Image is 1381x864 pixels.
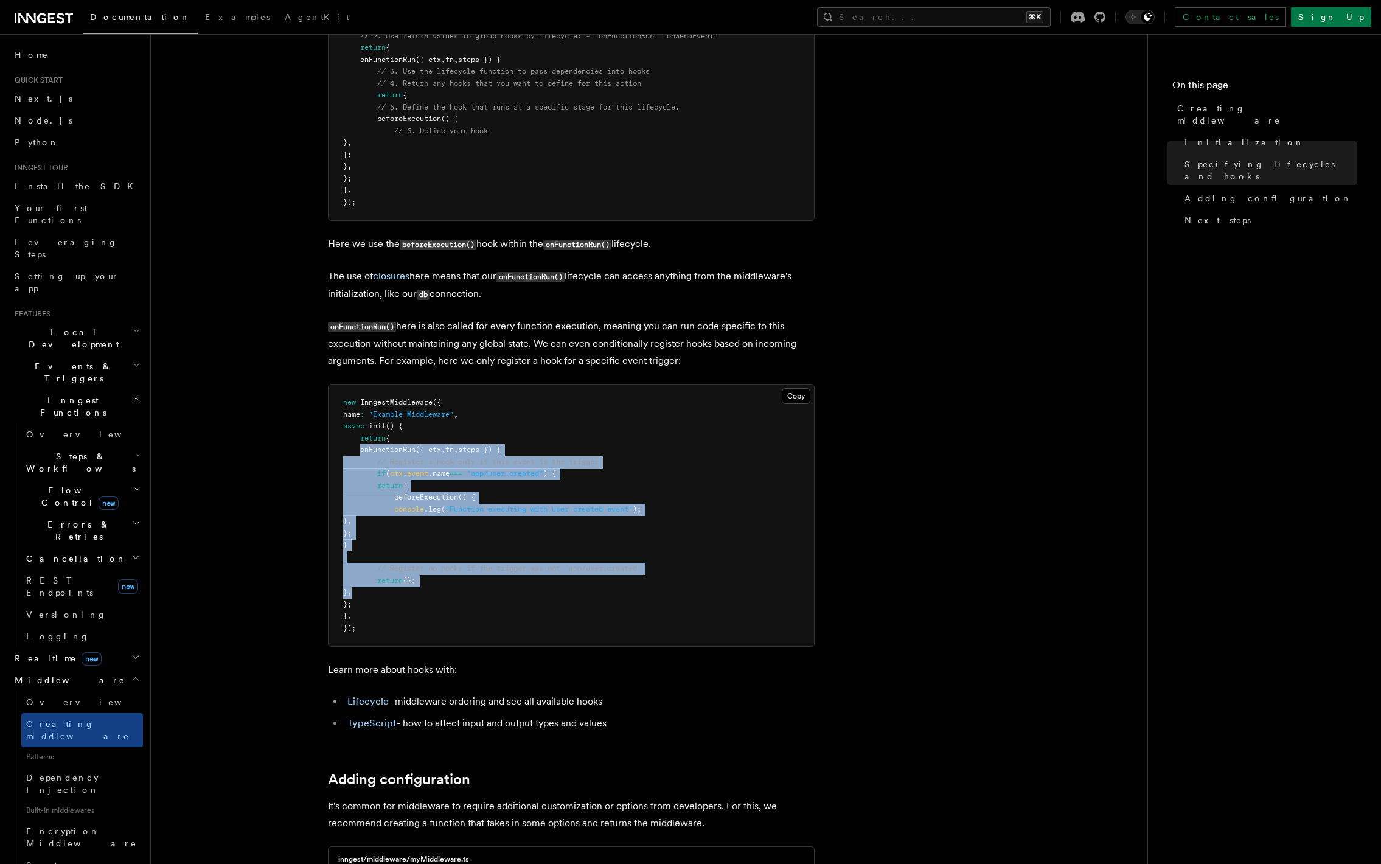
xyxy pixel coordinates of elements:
[10,231,143,265] a: Leveraging Steps
[338,854,469,864] h3: inngest/middleware/myMiddleware.ts
[1172,78,1357,97] h4: On this page
[377,576,403,585] span: return
[343,540,347,549] span: }
[83,4,198,34] a: Documentation
[21,801,143,820] span: Built-in middlewares
[328,268,815,303] p: The use of here means that our lifecycle can access anything from the middleware's initialization...
[433,398,441,406] span: ({
[407,469,428,478] span: event
[82,652,102,666] span: new
[21,548,143,570] button: Cancellation
[1184,136,1304,148] span: Initialization
[343,529,352,537] span: };
[1184,158,1357,183] span: Specifying lifecycles and hooks
[343,198,356,206] span: });
[1175,7,1286,27] a: Contact sales
[386,434,390,442] span: {
[21,484,134,509] span: Flow Control
[347,162,352,170] span: ,
[543,240,611,250] code: onFunctionRun()
[328,798,815,832] p: It's common for middleware to require additional customization or options from developers. For th...
[400,240,476,250] code: beforeExecution()
[343,162,347,170] span: }
[328,235,815,253] p: Here we use the hook within the lifecycle.
[347,695,389,707] a: Lifecycle
[15,203,87,225] span: Your first Functions
[347,517,352,525] span: ,
[417,290,430,300] code: db
[1180,209,1357,231] a: Next steps
[394,127,488,135] span: // 6. Define your hook
[10,44,143,66] a: Home
[1184,214,1251,226] span: Next steps
[441,445,445,454] span: ,
[1172,97,1357,131] a: Creating middleware
[343,600,352,608] span: };
[458,445,501,454] span: steps }) {
[343,422,364,430] span: async
[198,4,277,33] a: Examples
[454,410,458,419] span: ,
[344,693,815,710] li: - middleware ordering and see all available hooks
[543,469,556,478] span: ) {
[343,410,360,419] span: name
[10,175,143,197] a: Install the SDK
[416,55,441,64] span: ({ ctx
[347,138,352,147] span: ,
[21,820,143,854] a: Encryption Middleware
[21,423,143,445] a: Overview
[441,505,445,514] span: (
[10,389,143,423] button: Inngest Functions
[369,422,386,430] span: init
[1180,187,1357,209] a: Adding configuration
[26,610,106,619] span: Versioning
[10,197,143,231] a: Your first Functions
[441,114,458,123] span: () {
[343,611,347,620] span: }
[403,91,407,99] span: {
[21,625,143,647] a: Logging
[21,450,136,475] span: Steps & Workflows
[10,321,143,355] button: Local Development
[386,469,390,478] span: (
[21,479,143,514] button: Flow Controlnew
[377,67,650,75] span: // 3. Use the lifecycle function to pass dependencies into hooks
[21,604,143,625] a: Versioning
[467,469,543,478] span: "app/user.created"
[21,445,143,479] button: Steps & Workflows
[454,445,458,454] span: ,
[441,55,445,64] span: ,
[386,422,403,430] span: () {
[424,505,441,514] span: .log
[403,469,407,478] span: .
[360,445,416,454] span: onFunctionRun
[26,719,130,741] span: Creating middleware
[343,138,347,147] span: }
[343,150,352,159] span: };
[360,410,364,419] span: :
[15,237,117,259] span: Leveraging Steps
[386,43,390,52] span: {
[1180,153,1357,187] a: Specifying lifecycles and hooks
[15,94,72,103] span: Next.js
[347,717,397,729] a: TypeScript
[1026,11,1043,23] kbd: ⌘K
[21,747,143,767] span: Patterns
[99,496,119,510] span: new
[377,114,441,123] span: beforeExecution
[454,55,458,64] span: ,
[1177,102,1357,127] span: Creating middleware
[15,271,119,293] span: Setting up your app
[21,518,132,543] span: Errors & Retries
[445,55,454,64] span: fn
[377,91,403,99] span: return
[10,355,143,389] button: Events & Triggers
[15,181,141,191] span: Install the SDK
[360,55,416,64] span: onFunctionRun
[377,79,641,88] span: // 4. Return any hooks that you want to define for this action
[343,398,356,406] span: new
[1180,131,1357,153] a: Initialization
[817,7,1051,27] button: Search...⌘K
[10,669,143,691] button: Middleware
[10,75,63,85] span: Quick start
